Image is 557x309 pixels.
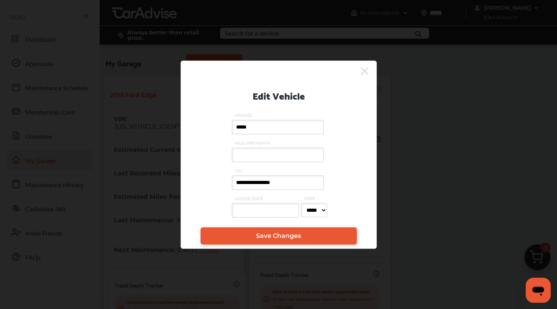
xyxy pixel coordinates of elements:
select: STATE [301,203,327,217]
iframe: Button to launch messaging window [526,278,551,303]
span: LICENSE PLATE [232,196,301,201]
span: VIN [232,168,326,173]
span: MILES PER MONTH [232,140,326,146]
span: STATE [301,196,329,201]
input: MILEAGE [232,120,324,134]
span: MILEAGE [232,113,326,118]
p: Edit Vehicle [253,87,305,103]
input: VIN [232,175,324,190]
span: Save Changes [256,232,301,239]
input: LICENSE PLATE [232,203,299,218]
input: MILES PER MONTH [232,148,324,162]
a: Save Changes [201,227,357,245]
